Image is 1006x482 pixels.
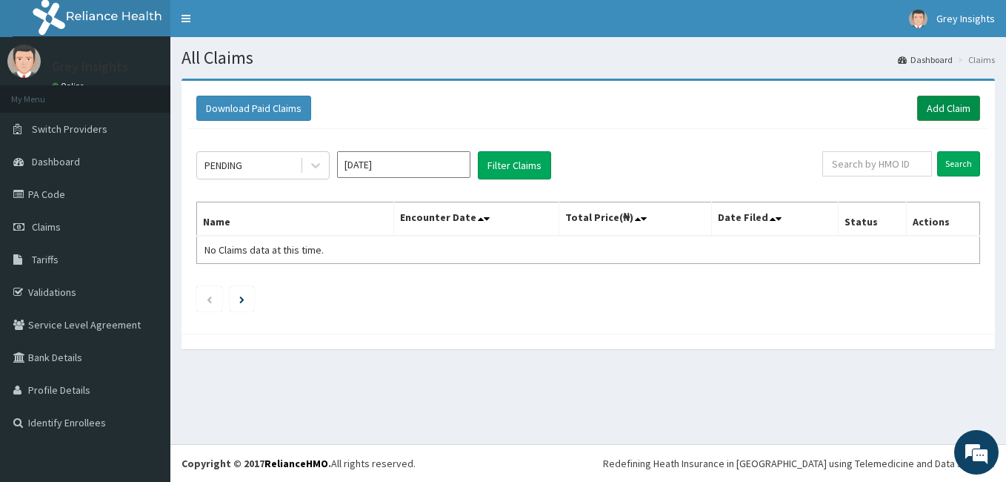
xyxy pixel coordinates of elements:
strong: Copyright © 2017 . [181,457,331,470]
p: Grey Insights [52,60,128,73]
input: Search [937,151,980,176]
div: PENDING [204,158,242,173]
th: Status [838,202,906,237]
a: RelianceHMO [264,457,328,470]
span: Claims [32,220,61,234]
th: Actions [906,202,979,237]
button: Filter Claims [478,151,551,179]
img: User Image [7,44,41,78]
div: Redefining Heath Insurance in [GEOGRAPHIC_DATA] using Telemedicine and Data Science! [603,456,995,471]
th: Total Price(₦) [559,202,711,237]
span: Tariffs [32,253,59,266]
th: Encounter Date [394,202,559,237]
img: User Image [909,10,927,28]
span: Switch Providers [32,122,107,136]
a: Online [52,81,87,91]
h1: All Claims [181,48,995,67]
a: Dashboard [898,53,953,66]
th: Name [197,202,394,237]
span: Dashboard [32,155,80,168]
button: Download Paid Claims [196,96,311,121]
li: Claims [954,53,995,66]
a: Add Claim [917,96,980,121]
a: Next page [239,292,244,306]
a: Previous page [206,292,213,306]
input: Search by HMO ID [822,151,932,176]
span: Grey Insights [936,12,995,25]
footer: All rights reserved. [170,444,1006,482]
span: No Claims data at this time. [204,243,324,257]
input: Select Month and Year [337,151,470,178]
th: Date Filed [712,202,839,237]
